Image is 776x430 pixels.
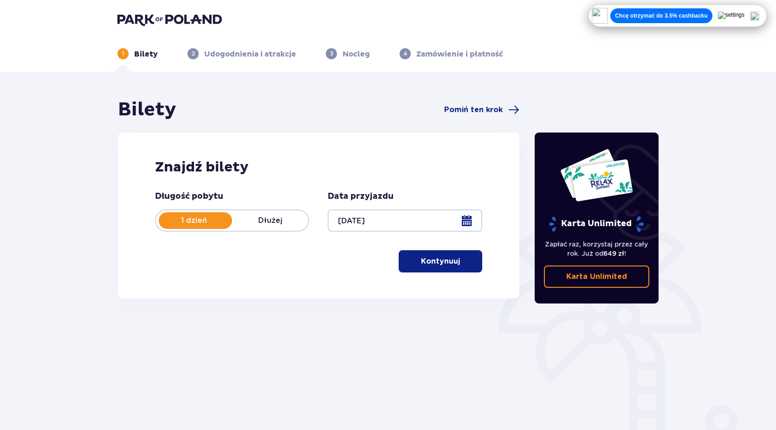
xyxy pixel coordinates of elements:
[544,240,650,258] p: Zapłać raz, korzystaj przez cały rok. Już od !
[117,48,158,59] div: 1Bilety
[155,158,482,176] h2: Znajdź bilety
[603,250,624,257] span: 649 zł
[421,256,460,266] p: Kontynuuj
[328,191,394,202] p: Data przyjazdu
[343,49,370,59] p: Nocleg
[548,216,645,232] p: Karta Unlimited
[156,215,232,226] p: 1 dzień
[444,104,519,115] a: Pomiń ten krok
[232,215,308,226] p: Dłużej
[403,50,407,58] p: 4
[192,50,195,58] p: 2
[330,50,333,58] p: 3
[155,191,223,202] p: Długość pobytu
[188,48,296,59] div: 2Udogodnienia i atrakcje
[444,105,503,115] span: Pomiń ten krok
[204,49,296,59] p: Udogodnienia i atrakcje
[117,13,222,26] img: Park of Poland logo
[118,98,176,121] h1: Bilety
[400,48,503,59] div: 4Zamówienie i płatność
[544,266,650,288] a: Karta Unlimited
[560,148,634,202] img: Dwie karty całoroczne do Suntago z napisem 'UNLIMITED RELAX', na białym tle z tropikalnymi liśćmi...
[399,250,482,272] button: Kontynuuj
[122,50,124,58] p: 1
[134,49,158,59] p: Bilety
[416,49,503,59] p: Zamówienie i płatność
[326,48,370,59] div: 3Nocleg
[566,272,627,282] p: Karta Unlimited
